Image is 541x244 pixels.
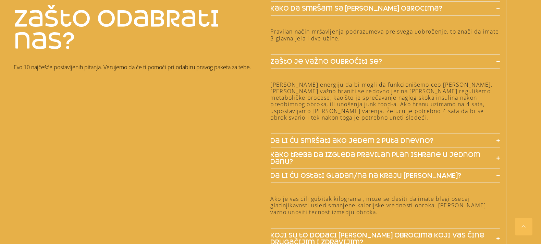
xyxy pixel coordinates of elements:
[271,172,462,179] span: da li ću ostati gladan/na na kraju [PERSON_NAME]?
[271,5,443,12] span: kako da smršam sa [PERSON_NAME] obrocima?
[271,137,434,144] span: da li ću smršati ako jedem 2 puta dnevno?
[14,63,267,72] p: Evo 10 najčešće postavljenih pitanja. Verujemo da će ti pomoći pri odabiru pravog paketa za tebe.
[271,82,500,121] h6: [PERSON_NAME] energiju da bi mogli da funkcionišemo ceo [PERSON_NAME]. [PERSON_NAME] važno hranit...
[271,58,382,65] span: zašto je važno oubročiti se?
[271,196,500,216] h6: Ako je vas cilj gubitak kilograma , moze se desiti da imate blagi osecaj gladnjikavosti usled sma...
[271,151,490,165] span: kako treba da izgleda pravilan plan ishrane u jednom danu?
[271,28,500,41] h6: Pravilan način mršavljenja podrazumeva pre svega uobročenje, to znači da imate 3 glavna jela i dv...
[14,8,271,52] h2: zašto odabrati nas?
